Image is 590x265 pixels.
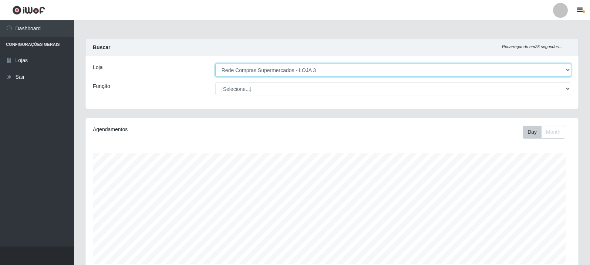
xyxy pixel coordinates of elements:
[93,64,102,71] label: Loja
[93,82,110,90] label: Função
[523,126,542,139] button: Day
[93,44,110,50] strong: Buscar
[523,126,571,139] div: Toolbar with button groups
[541,126,565,139] button: Month
[502,44,562,49] i: Recarregando em 25 segundos...
[12,6,45,15] img: CoreUI Logo
[523,126,565,139] div: First group
[93,126,286,133] div: Agendamentos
